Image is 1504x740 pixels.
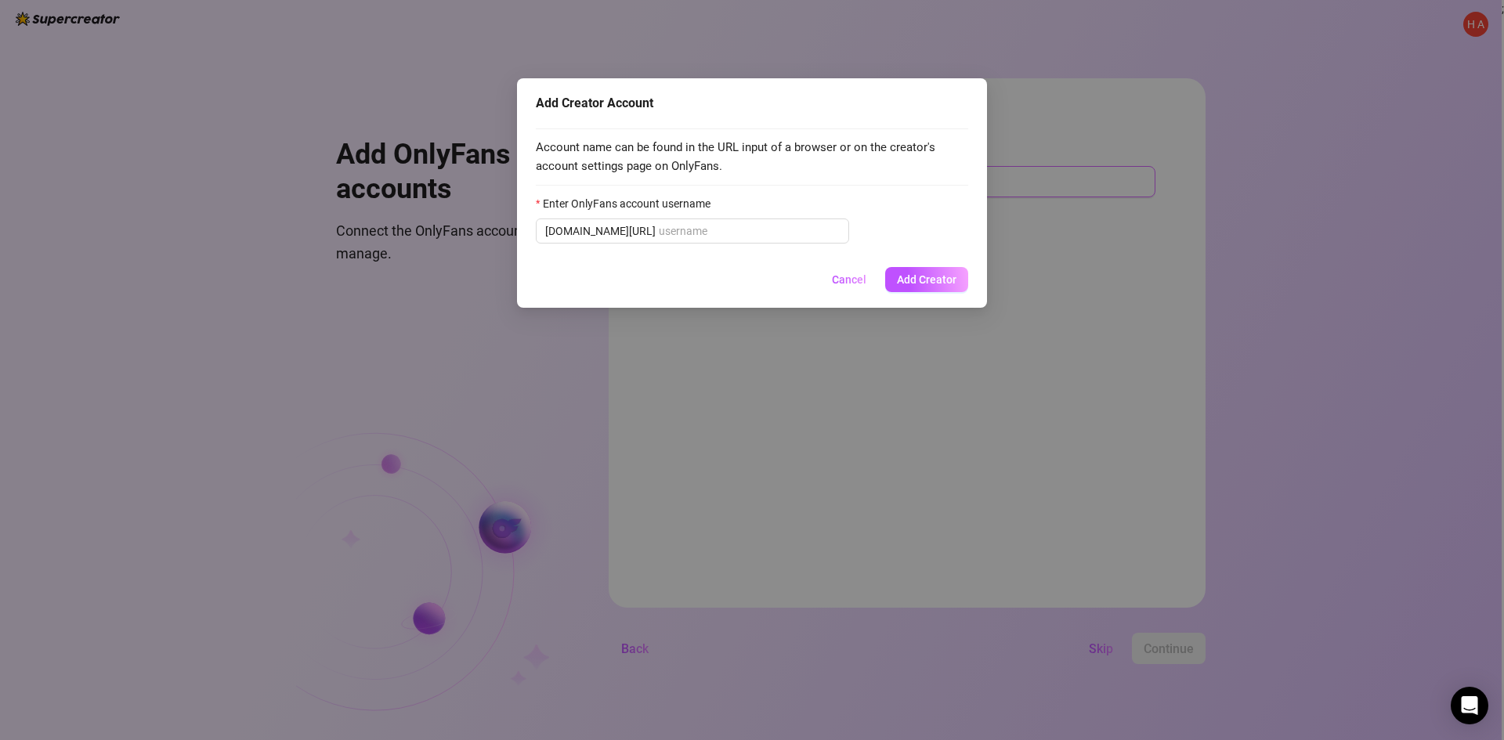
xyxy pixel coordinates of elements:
button: Add Creator [885,267,968,292]
div: Add Creator Account [536,94,968,113]
span: Account name can be found in the URL input of a browser or on the creator's account settings page... [536,139,968,175]
span: [DOMAIN_NAME][URL] [545,222,656,240]
label: Enter OnlyFans account username [536,195,721,212]
div: Open Intercom Messenger [1451,687,1488,724]
input: Enter OnlyFans account username [659,222,840,240]
button: Cancel [819,267,879,292]
span: Cancel [832,273,866,286]
span: Add Creator [897,273,956,286]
